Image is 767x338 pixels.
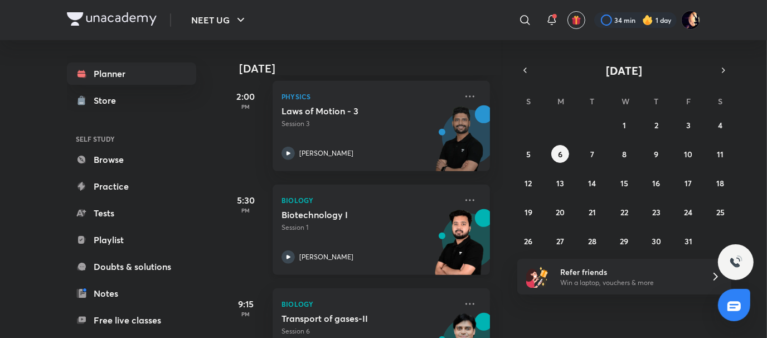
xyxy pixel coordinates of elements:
[551,145,569,163] button: October 6, 2025
[622,149,627,160] abbr: October 8, 2025
[526,149,531,160] abbr: October 5, 2025
[718,120,722,131] abbr: October 4, 2025
[647,145,665,163] button: October 9, 2025
[685,178,692,189] abbr: October 17, 2025
[67,229,196,251] a: Playlist
[647,203,665,221] button: October 23, 2025
[622,96,629,107] abbr: Wednesday
[615,174,633,192] button: October 15, 2025
[652,207,661,218] abbr: October 23, 2025
[557,96,564,107] abbr: Monday
[679,145,697,163] button: October 10, 2025
[281,90,457,103] p: Physics
[239,62,501,75] h4: [DATE]
[67,62,196,85] a: Planner
[560,266,697,278] h6: Refer friends
[281,326,457,336] p: Session 6
[620,236,628,247] abbr: October 29, 2025
[67,175,196,197] a: Practice
[67,309,196,331] a: Free live classes
[615,203,633,221] button: October 22, 2025
[281,209,420,220] h5: Biotechnology I
[711,203,729,221] button: October 25, 2025
[606,63,643,78] span: [DATE]
[654,120,658,131] abbr: October 2, 2025
[711,145,729,163] button: October 11, 2025
[684,207,692,218] abbr: October 24, 2025
[729,255,742,269] img: ttu
[589,207,596,218] abbr: October 21, 2025
[717,149,724,160] abbr: October 11, 2025
[551,174,569,192] button: October 13, 2025
[224,297,268,311] h5: 9:15
[526,265,548,288] img: referral
[281,194,457,207] p: Biology
[556,207,565,218] abbr: October 20, 2025
[224,103,268,110] p: PM
[560,278,697,288] p: Win a laptop, vouchers & more
[533,62,716,78] button: [DATE]
[67,282,196,305] a: Notes
[716,178,724,189] abbr: October 18, 2025
[589,178,596,189] abbr: October 14, 2025
[281,105,420,117] h5: Laws of Motion - 3
[711,174,729,192] button: October 18, 2025
[281,223,457,233] p: Session 1
[615,232,633,250] button: October 29, 2025
[526,96,531,107] abbr: Sunday
[679,232,697,250] button: October 31, 2025
[642,15,653,26] img: streak
[556,236,564,247] abbr: October 27, 2025
[567,11,585,29] button: avatar
[520,232,537,250] button: October 26, 2025
[623,120,626,131] abbr: October 1, 2025
[711,116,729,134] button: October 4, 2025
[67,12,157,26] img: Company Logo
[299,148,353,158] p: [PERSON_NAME]
[551,203,569,221] button: October 20, 2025
[224,311,268,317] p: PM
[299,252,353,262] p: [PERSON_NAME]
[679,174,697,192] button: October 17, 2025
[224,207,268,214] p: PM
[588,236,596,247] abbr: October 28, 2025
[620,207,628,218] abbr: October 22, 2025
[584,145,601,163] button: October 7, 2025
[429,209,490,286] img: unacademy
[429,105,490,182] img: unacademy
[686,96,691,107] abbr: Friday
[652,236,661,247] abbr: October 30, 2025
[67,129,196,148] h6: SELF STUDY
[67,89,196,112] a: Store
[647,116,665,134] button: October 2, 2025
[590,96,595,107] abbr: Tuesday
[679,203,697,221] button: October 24, 2025
[520,145,537,163] button: October 5, 2025
[681,11,700,30] img: Mayank Singh
[224,90,268,103] h5: 2:00
[584,203,601,221] button: October 21, 2025
[185,9,254,31] button: NEET UG
[67,202,196,224] a: Tests
[718,96,722,107] abbr: Saturday
[558,149,562,160] abbr: October 6, 2025
[67,255,196,278] a: Doubts & solutions
[571,15,581,25] img: avatar
[551,232,569,250] button: October 27, 2025
[224,194,268,207] h5: 5:30
[520,203,537,221] button: October 19, 2025
[67,148,196,171] a: Browse
[654,149,658,160] abbr: October 9, 2025
[686,120,691,131] abbr: October 3, 2025
[647,232,665,250] button: October 30, 2025
[716,207,725,218] abbr: October 25, 2025
[524,236,532,247] abbr: October 26, 2025
[281,313,420,324] h5: Transport of gases-II
[94,94,123,107] div: Store
[684,149,692,160] abbr: October 10, 2025
[590,149,594,160] abbr: October 7, 2025
[647,174,665,192] button: October 16, 2025
[281,119,457,129] p: Session 3
[584,174,601,192] button: October 14, 2025
[685,236,692,247] abbr: October 31, 2025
